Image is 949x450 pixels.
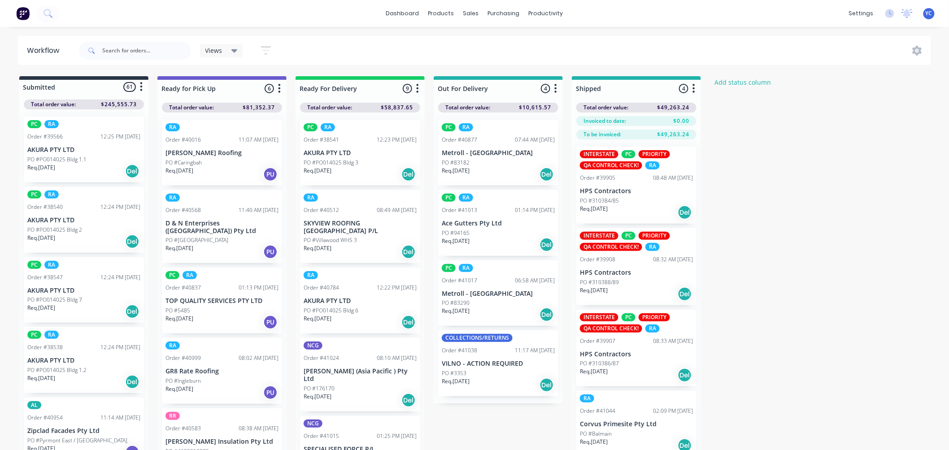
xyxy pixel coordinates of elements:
[44,261,59,269] div: RA
[438,120,558,186] div: PCRAOrder #4087707:44 AM [DATE]Metroll - [GEOGRAPHIC_DATA]PO #83182Req.[DATE]Del
[540,307,554,322] div: Del
[442,229,470,237] p: PO #94165
[304,271,318,279] div: RA
[165,206,201,214] div: Order #40568
[377,432,417,440] div: 01:25 PM [DATE]
[183,271,197,279] div: RA
[165,220,279,235] p: D & N Enterprises ([GEOGRAPHIC_DATA]) Pty Ltd
[263,245,278,259] div: PU
[657,104,689,112] span: $49,263.24
[300,190,420,264] div: RAOrder #4051208:49 AM [DATE]SKYVIEW ROOFING [GEOGRAPHIC_DATA] P/LPO #Villawood WHS 3Req.[DATE]Del
[24,117,144,182] div: PCRAOrder #3956612:25 PM [DATE]AKURA PTY LTDPO #PO014025 Bldg 1.1Req.[DATE]Del
[459,194,473,202] div: RA
[24,187,144,253] div: PCRAOrder #3854012:24 PM [DATE]AKURA PTY LTDPO #PO014025 Bldg 2Req.[DATE]Del
[442,194,456,202] div: PC
[442,149,555,157] p: Metroll - [GEOGRAPHIC_DATA]
[100,203,140,211] div: 12:24 PM [DATE]
[926,9,932,17] span: YC
[300,338,420,411] div: NCGOrder #4102408:10 AM [DATE][PERSON_NAME] (Asia Pacific ) Pty LtdPO #176170Req.[DATE]Del
[639,150,670,158] div: PRIORITY
[678,368,692,382] div: Del
[445,104,490,112] span: Total order value:
[377,354,417,362] div: 08:10 AM [DATE]
[304,159,358,167] p: PO #PO014025 Bldg 3
[304,244,331,252] p: Req. [DATE]
[442,136,477,144] div: Order #40877
[580,368,608,376] p: Req. [DATE]
[16,7,30,20] img: Factory
[442,237,470,245] p: Req. [DATE]
[304,167,331,175] p: Req. [DATE]
[27,164,55,172] p: Req. [DATE]
[657,130,689,138] span: $49,263.24
[125,164,139,178] div: Del
[580,205,608,213] p: Req. [DATE]
[165,354,201,362] div: Order #40999
[580,286,608,294] p: Req. [DATE]
[27,273,63,281] div: Order #38547
[438,190,558,256] div: PCRAOrder #4101301:14 PM [DATE]Ace Gutters Pty LtdPO #94165Req.[DATE]Del
[653,337,693,345] div: 08:33 AM [DATE]
[442,167,470,175] p: Req. [DATE]
[100,414,140,422] div: 11:14 AM [DATE]
[304,307,358,315] p: PO #PO014025 Bldg 6
[580,407,615,415] div: Order #41044
[515,277,555,285] div: 06:58 AM [DATE]
[580,187,693,195] p: HPS Contractors
[27,203,63,211] div: Order #38540
[27,343,63,351] div: Order #38538
[653,255,693,264] div: 08:32 AM [DATE]
[165,438,279,446] p: [PERSON_NAME] Insulation Pty Ltd
[438,260,558,326] div: PCRAOrder #4101706:58 AM [DATE]Metroll - [GEOGRAPHIC_DATA]PO #83290Req.[DATE]Del
[27,120,41,128] div: PC
[27,133,63,141] div: Order #39566
[515,346,555,355] div: 11:17 AM [DATE]
[239,354,279,362] div: 08:02 AM [DATE]
[622,150,636,158] div: PC
[442,307,470,315] p: Req. [DATE]
[165,377,201,385] p: PO #Ingleburn
[27,437,127,445] p: PO #Pyrmont East / [GEOGRAPHIC_DATA]
[540,167,554,182] div: Del
[239,424,279,433] div: 08:38 AM [DATE]
[442,299,470,307] p: PO #83290
[101,100,137,108] span: $245,555.73
[27,296,82,304] p: PO #PO014025 Bldg 7
[263,315,278,329] div: PU
[27,146,140,154] p: AKURA PTY LTD
[100,133,140,141] div: 12:25 PM [DATE]
[540,378,554,392] div: Del
[583,117,626,125] span: Invoiced to date:
[645,161,660,169] div: RA
[377,206,417,214] div: 08:49 AM [DATE]
[165,297,279,305] p: TOP QUALITY SERVICES PTY LTD
[580,255,615,264] div: Order #39908
[27,190,41,199] div: PC
[307,104,352,112] span: Total order value:
[459,7,483,20] div: sales
[580,278,619,286] p: PO #310388/89
[438,330,558,396] div: COLLECTIONS/RETURNSOrder #4103811:17 AM [DATE]VILNO - ACTION REQUIREDPO #3353Req.[DATE]Del
[580,337,615,345] div: Order #39907
[165,307,190,315] p: PO #5485
[304,393,331,401] p: Req. [DATE]
[580,150,618,158] div: INTERSTATE
[125,375,139,389] div: Del
[580,197,619,205] p: PO #310384/85
[304,123,318,131] div: PC
[31,100,76,108] span: Total order value:
[459,123,473,131] div: RA
[580,161,642,169] div: QA CONTROL CHECK!
[27,414,63,422] div: Order #40954
[381,104,413,112] span: $58,837.65
[27,304,55,312] p: Req. [DATE]
[27,226,82,234] p: PO #PO014025 Bldg 2
[300,120,420,186] div: PCRAOrder #3854112:23 PM [DATE]AKURA PTY LTDPO #PO014025 Bldg 3Req.[DATE]Del
[165,244,193,252] p: Req. [DATE]
[442,346,477,355] div: Order #41038
[442,377,470,385] p: Req. [DATE]
[165,284,201,292] div: Order #40837
[263,385,278,400] div: PU
[580,313,618,321] div: INTERSTATE
[678,287,692,301] div: Del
